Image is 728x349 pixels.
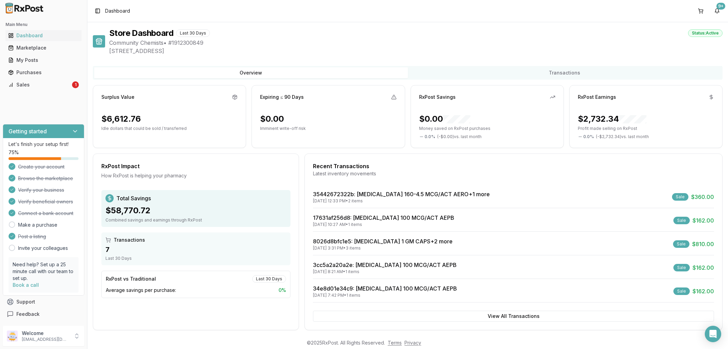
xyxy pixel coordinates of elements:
div: [DATE] 10:27 AM • 1 items [313,222,454,227]
button: Support [3,296,84,308]
a: Book a call [13,282,39,288]
div: [DATE] 8:21 AM • 1 items [313,269,457,274]
span: 75 % [9,149,19,156]
div: Purchases [8,69,79,76]
div: Status: Active [688,29,723,37]
div: Last 30 Days [252,275,286,283]
a: My Posts [5,54,82,66]
p: Welcome [22,330,69,337]
a: 3cc5a2a20a2e: [MEDICAL_DATA] 100 MCG/ACT AEPB [313,261,457,268]
div: $0.00 [260,113,284,124]
a: 34e8d01e34c9: [MEDICAL_DATA] 100 MCG/ACT AEPB [313,285,457,292]
div: Sale [673,217,690,224]
span: Total Savings [116,194,151,202]
span: Verify beneficial owners [18,198,73,205]
img: RxPost Logo [3,3,46,14]
a: Purchases [5,66,82,79]
div: RxPost Impact [101,162,290,170]
span: Verify your business [18,187,64,193]
button: My Posts [3,55,84,66]
div: Open Intercom Messenger [705,326,721,342]
span: 0.0 % [425,134,435,139]
div: Last 30 Days [176,29,210,37]
span: Create your account [18,163,65,170]
button: Overview [94,67,408,78]
div: Sales [8,81,71,88]
div: Last 30 Days [105,256,286,261]
div: Dashboard [8,32,79,39]
p: Need help? Set up a 25 minute call with our team to set up. [13,261,74,282]
span: 0.0 % [583,134,594,139]
div: Latest inventory movements [313,170,714,177]
button: 9+ [712,5,723,16]
span: $162.00 [693,216,714,225]
div: My Posts [8,57,79,64]
div: Sale [673,287,690,295]
a: 8026d8bfc1e5: [MEDICAL_DATA] 1 GM CAPS+2 more [313,238,453,245]
a: Make a purchase [18,222,57,228]
a: Dashboard [5,29,82,42]
span: $810.00 [692,240,714,248]
span: ( - $0.00 ) vs. last month [437,134,482,139]
span: Connect a bank account [18,210,73,217]
div: Combined savings and earnings through RxPost [105,217,286,223]
div: [DATE] 3:31 PM • 3 items [313,245,453,251]
button: Marketplace [3,42,84,53]
button: Transactions [408,67,722,78]
p: Let's finish your setup first! [9,141,78,148]
button: Sales1 [3,79,84,90]
span: Average savings per purchase: [106,287,176,294]
h2: Main Menu [5,22,82,27]
p: [EMAIL_ADDRESS][DOMAIN_NAME] [22,337,69,342]
div: Sale [673,240,689,248]
p: Profit made selling on RxPost [578,126,714,131]
h3: Getting started [9,127,47,135]
p: Money saved on RxPost purchases [419,126,555,131]
span: $360.00 [691,193,714,201]
p: Idle dollars that could be sold / transferred [101,126,238,131]
span: Dashboard [105,8,130,14]
div: 9+ [716,3,725,10]
span: $162.00 [693,264,714,272]
div: 7 [105,245,286,254]
span: Browse the marketplace [18,175,73,182]
button: Purchases [3,67,84,78]
a: Invite your colleagues [18,245,68,252]
h1: Store Dashboard [109,28,173,39]
div: $58,770.72 [105,205,286,216]
div: RxPost Earnings [578,94,616,100]
span: Feedback [16,311,40,318]
div: RxPost vs Traditional [106,276,156,282]
button: Feedback [3,308,84,320]
a: 17631af256d8: [MEDICAL_DATA] 100 MCG/ACT AEPB [313,214,454,221]
button: Dashboard [3,30,84,41]
div: RxPost Savings [419,94,456,100]
a: Marketplace [5,42,82,54]
img: User avatar [7,331,18,341]
div: 1 [72,81,79,88]
div: Surplus Value [101,94,134,100]
p: Imminent write-off risk [260,126,396,131]
span: $162.00 [693,287,714,295]
div: $2,732.34 [578,113,646,124]
span: [STREET_ADDRESS] [109,47,723,55]
div: [DATE] 7:42 PM • 1 items [313,293,457,298]
span: Post a listing [18,233,46,240]
div: $6,612.76 [101,113,141,124]
span: Transactions [114,237,145,243]
div: Sale [672,193,688,201]
div: [DATE] 12:33 PM • 2 items [313,198,490,204]
div: Recent Transactions [313,162,714,170]
div: Marketplace [8,44,79,51]
nav: breadcrumb [105,8,130,14]
span: Community Chemists • # 1912300849 [109,39,723,47]
div: Sale [673,264,690,271]
a: 35442672322b: [MEDICAL_DATA] 160-4.5 MCG/ACT AERO+1 more [313,191,490,198]
div: Expiring ≤ 90 Days [260,94,304,100]
a: Terms [388,340,402,346]
button: View All Transactions [313,311,714,322]
a: Privacy [404,340,421,346]
div: $0.00 [419,113,470,124]
span: ( - $2,732.34 ) vs. last month [596,134,649,139]
a: Sales1 [5,79,82,91]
